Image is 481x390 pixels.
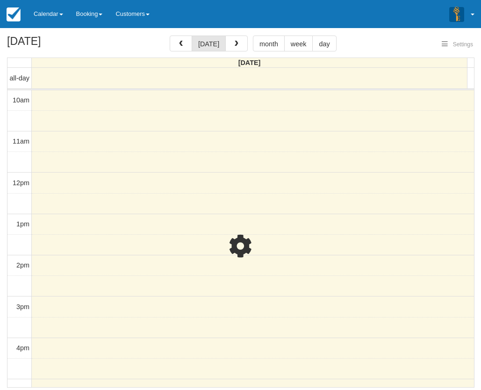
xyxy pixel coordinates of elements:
[10,74,29,82] span: all-day
[453,41,473,48] span: Settings
[13,96,29,104] span: 10am
[238,59,261,66] span: [DATE]
[7,36,125,53] h2: [DATE]
[436,38,479,51] button: Settings
[13,179,29,187] span: 12pm
[253,36,285,51] button: month
[13,137,29,145] span: 11am
[449,7,464,22] img: A3
[7,7,21,22] img: checkfront-main-nav-mini-logo.png
[312,36,336,51] button: day
[16,344,29,352] span: 4pm
[16,303,29,311] span: 3pm
[192,36,226,51] button: [DATE]
[16,261,29,269] span: 2pm
[284,36,313,51] button: week
[16,220,29,228] span: 1pm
